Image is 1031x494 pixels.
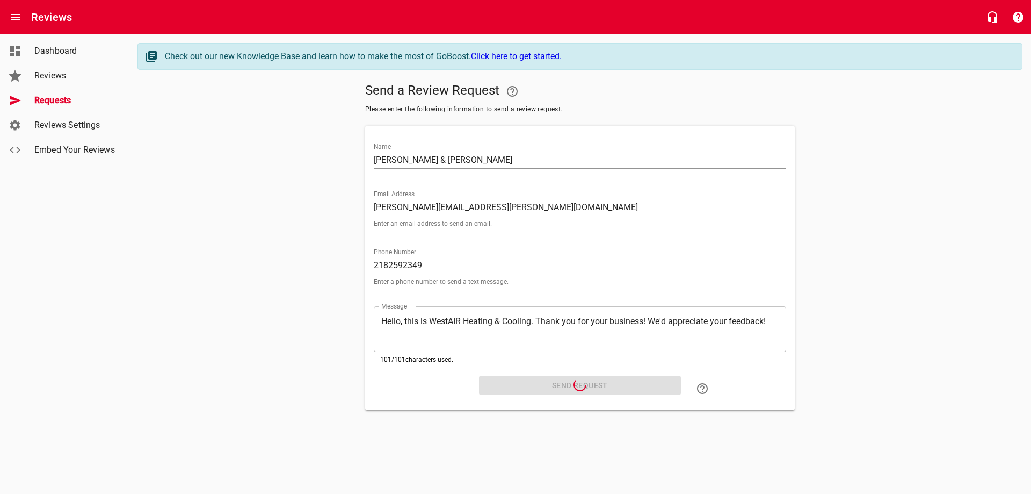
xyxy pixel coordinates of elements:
span: 101 / 101 characters used. [380,356,453,363]
button: Support Portal [1005,4,1031,30]
span: Embed Your Reviews [34,144,116,156]
span: Requests [34,94,116,107]
label: Name [374,144,391,150]
label: Email Address [374,191,415,197]
a: Learn how to "Send a Review Request" [689,376,715,402]
a: Click here to get started. [471,51,562,61]
p: Enter a phone number to send a text message. [374,278,786,285]
span: Reviews [34,69,116,82]
span: Reviews Settings [34,119,116,132]
button: Open drawer [3,4,28,30]
p: Enter an email address to send an email. [374,220,786,227]
h6: Reviews [31,9,72,26]
h5: Send a Review Request [365,78,795,104]
span: Dashboard [34,45,116,58]
span: Please enter the following information to send a review request. [365,104,795,115]
textarea: Hello, this is WestAIR Heating & Cooling. Thank you for your business! We'd appreciate your feedb... [381,316,779,342]
div: Check out our new Knowledge Base and learn how to make the most of GoBoost. [165,50,1011,63]
button: Live Chat [979,4,1005,30]
a: Your Google or Facebook account must be connected to "Send a Review Request" [499,78,525,104]
label: Phone Number [374,249,416,255]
